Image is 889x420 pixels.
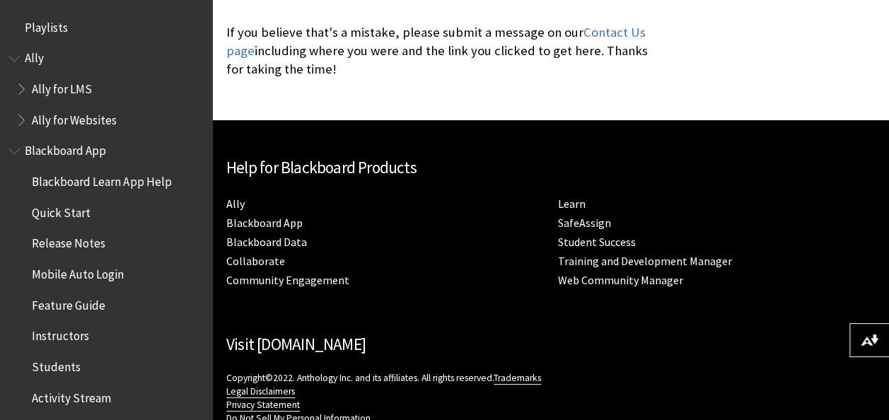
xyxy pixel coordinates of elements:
[558,197,586,211] a: Learn
[226,273,349,288] a: Community Engagement
[32,293,105,313] span: Feature Guide
[226,216,303,231] a: Blackboard App
[558,216,611,231] a: SafeAssign
[558,254,732,269] a: Training and Development Manager
[8,47,204,132] nav: Book outline for Anthology Ally Help
[32,325,89,344] span: Instructors
[32,262,124,281] span: Mobile Auto Login
[32,232,105,251] span: Release Notes
[558,235,636,250] a: Student Success
[226,156,875,180] h2: Help for Blackboard Products
[226,399,300,412] a: Privacy Statement
[226,235,307,250] a: Blackboard Data
[32,386,111,405] span: Activity Stream
[25,139,106,158] span: Blackboard App
[32,170,171,189] span: Blackboard Learn App Help
[32,108,117,127] span: Ally for Websites
[32,355,81,374] span: Students
[226,334,366,354] a: Visit [DOMAIN_NAME]
[25,47,44,66] span: Ally
[494,372,541,385] a: Trademarks
[226,23,666,79] p: If you believe that's a mistake, please submit a message on our including where you were and the ...
[558,273,683,288] a: Web Community Manager
[8,16,204,40] nav: Book outline for Playlists
[226,385,295,398] a: Legal Disclaimers
[32,201,91,220] span: Quick Start
[226,24,646,59] a: Contact Us page
[25,16,68,35] span: Playlists
[32,77,92,96] span: Ally for LMS
[226,197,245,211] a: Ally
[226,254,285,269] a: Collaborate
